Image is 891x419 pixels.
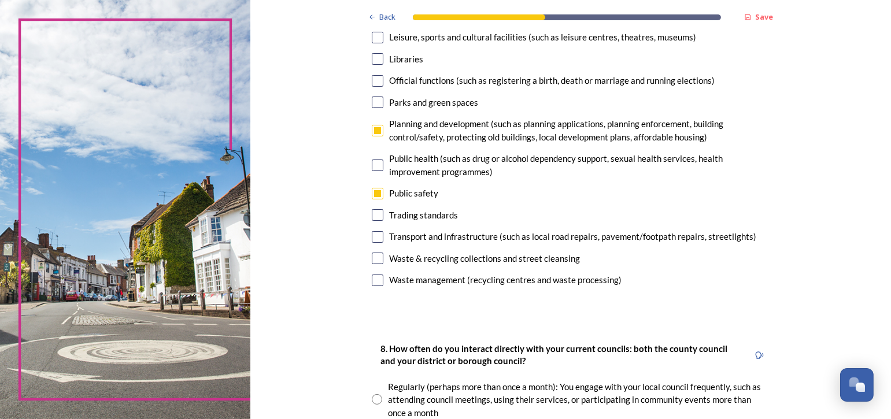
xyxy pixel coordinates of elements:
div: Public health (such as drug or alcohol dependency support, sexual health services, health improve... [389,152,770,178]
div: Waste management (recycling centres and waste processing) [389,273,622,287]
strong: Save [755,12,773,22]
div: Official functions (such as registering a birth, death or marriage and running elections) [389,74,715,87]
div: Libraries [389,53,423,66]
div: Waste & recycling collections and street cleansing [389,252,580,265]
div: Public safety [389,187,438,200]
strong: 8. How often do you interact directly with your current councils: both the county council and you... [380,343,729,366]
div: Transport and infrastructure (such as local road repairs, pavement/footpath repairs, streetlights) [389,230,756,243]
span: Back [379,12,395,23]
div: Leisure, sports and cultural facilities (such as leisure centres, theatres, museums) [389,31,696,44]
div: Trading standards [389,209,458,222]
div: Planning and development (such as planning applications, planning enforcement, building control/s... [389,117,770,143]
button: Open Chat [840,368,874,402]
div: Parks and green spaces [389,96,478,109]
